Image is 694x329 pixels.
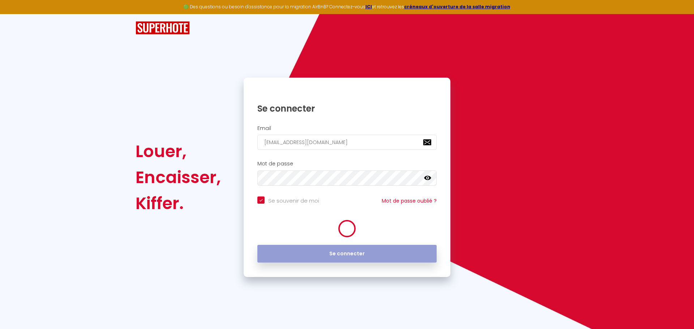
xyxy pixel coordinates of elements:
[257,125,437,131] h2: Email
[136,138,221,164] div: Louer,
[382,197,437,204] a: Mot de passe oublié ?
[257,135,437,150] input: Ton Email
[6,3,27,25] button: Ouvrir le widget de chat LiveChat
[257,245,437,263] button: Se connecter
[365,4,372,10] a: ICI
[136,21,190,35] img: SuperHote logo
[136,164,221,190] div: Encaisser,
[257,161,437,167] h2: Mot de passe
[136,190,221,216] div: Kiffer.
[257,103,437,114] h1: Se connecter
[404,4,510,10] a: créneaux d'ouverture de la salle migration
